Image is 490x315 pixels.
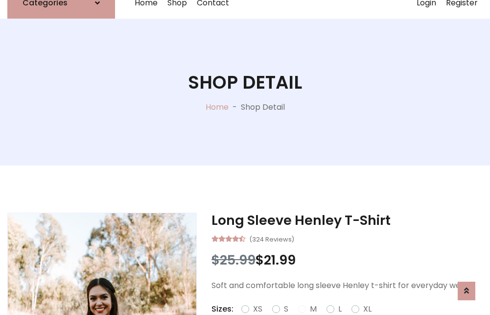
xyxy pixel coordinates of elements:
a: Home [206,101,229,113]
label: S [284,303,288,315]
p: Shop Detail [241,101,285,113]
label: L [338,303,342,315]
label: M [310,303,317,315]
small: (324 Reviews) [249,233,294,244]
h3: Long Sleeve Henley T-Shirt [211,213,483,228]
h3: $ [211,252,483,268]
span: 21.99 [264,251,296,269]
label: XS [253,303,262,315]
p: - [229,101,241,113]
p: Sizes: [211,303,233,315]
span: $25.99 [211,251,256,269]
h1: Shop Detail [188,72,302,93]
label: XL [363,303,372,315]
p: Soft and comfortable long sleeve Henley t-shirt for everyday wear. [211,280,483,291]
